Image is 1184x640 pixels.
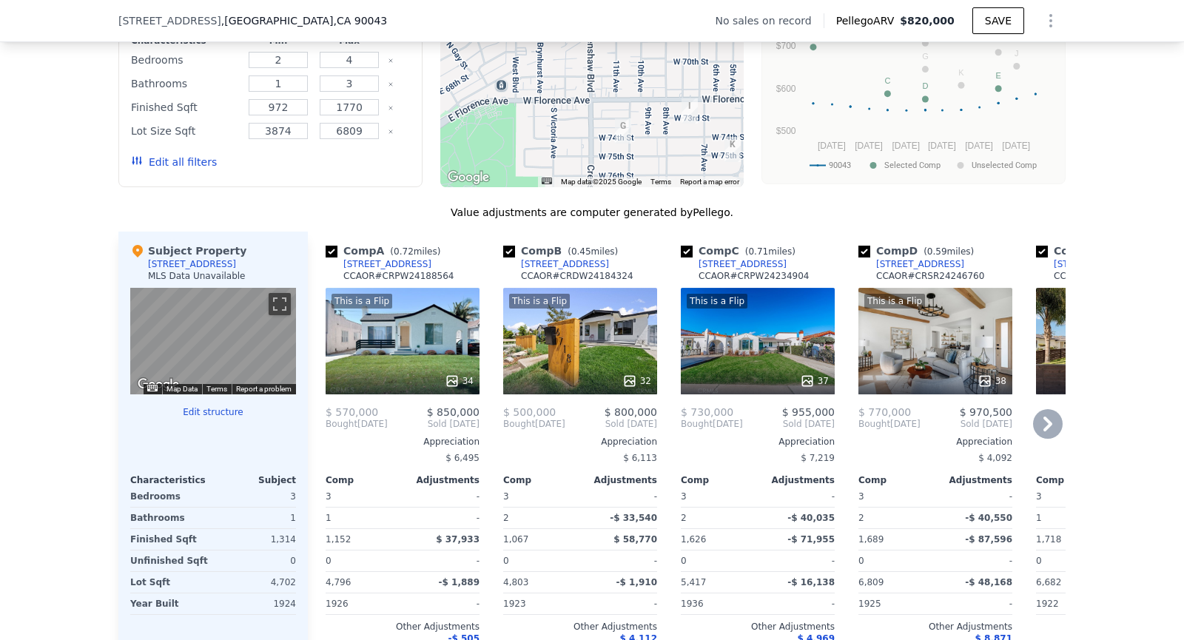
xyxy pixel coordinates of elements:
[444,168,493,187] img: Google
[503,593,577,614] div: 1923
[960,406,1012,418] span: $ 970,500
[503,418,535,430] span: Bought
[921,418,1012,430] span: Sold [DATE]
[216,593,296,614] div: 1924
[503,508,577,528] div: 2
[130,243,246,258] div: Subject Property
[1036,243,1156,258] div: Comp E
[131,50,240,70] div: Bedrooms
[326,491,332,502] span: 3
[623,453,657,463] span: $ 6,113
[858,418,921,430] div: [DATE]
[995,35,1001,44] text: H
[650,178,671,186] a: Terms
[776,126,796,136] text: $500
[565,418,657,430] span: Sold [DATE]
[503,534,528,545] span: 1,067
[800,374,829,388] div: 37
[130,508,210,528] div: Bathrooms
[681,418,713,430] span: Bought
[1054,270,1164,282] div: CCAOR # CRWS25058854
[818,141,846,151] text: [DATE]
[343,258,431,270] div: [STREET_ADDRESS]
[130,572,210,593] div: Lot Sqft
[699,270,810,282] div: CCAOR # CRPW24234904
[326,577,351,587] span: 4,796
[326,474,403,486] div: Comp
[406,508,480,528] div: -
[571,246,591,257] span: 0.45
[1054,258,1142,270] div: [STREET_ADDRESS]
[503,577,528,587] span: 4,803
[131,73,240,94] div: Bathrooms
[131,97,240,118] div: Finished Sqft
[326,556,332,566] span: 0
[858,593,932,614] div: 1925
[326,243,446,258] div: Comp A
[978,374,1006,388] div: 38
[134,375,183,394] img: Google
[938,593,1012,614] div: -
[978,453,1012,463] span: $ 4,092
[801,453,835,463] span: $ 7,219
[724,137,741,162] div: 2610 W 75th St
[1036,577,1061,587] span: 6,682
[427,406,480,418] span: $ 850,000
[782,406,835,418] span: $ 955,000
[958,68,964,77] text: K
[680,178,739,186] a: Report a map error
[503,418,565,430] div: [DATE]
[236,385,292,393] a: Report a problem
[130,288,296,394] div: Street View
[130,593,210,614] div: Year Built
[439,577,480,587] span: -$ 1,889
[562,246,624,257] span: ( miles)
[776,41,796,51] text: $700
[445,453,480,463] span: $ 6,495
[855,141,883,151] text: [DATE]
[965,577,1012,587] span: -$ 48,168
[326,258,431,270] a: [STREET_ADDRESS]
[876,258,964,270] div: [STREET_ADDRESS]
[965,513,1012,523] span: -$ 40,550
[935,474,1012,486] div: Adjustments
[965,141,993,151] text: [DATE]
[681,491,687,502] span: 3
[995,71,1000,80] text: E
[927,246,947,257] span: 0.59
[503,556,509,566] span: 0
[118,205,1066,220] div: Value adjustments are computer generated by Pellego .
[681,418,743,430] div: [DATE]
[332,294,392,309] div: This is a Flip
[1002,141,1030,151] text: [DATE]
[681,243,801,258] div: Comp C
[326,593,400,614] div: 1926
[928,141,956,151] text: [DATE]
[384,246,446,257] span: ( miles)
[583,486,657,507] div: -
[739,246,801,257] span: ( miles)
[147,385,158,391] button: Keyboard shortcuts
[858,406,911,418] span: $ 770,000
[1036,6,1066,36] button: Show Options
[758,474,835,486] div: Adjustments
[445,374,474,388] div: 34
[965,534,1012,545] span: -$ 87,596
[130,406,296,418] button: Edit structure
[148,270,246,282] div: MLS Data Unavailable
[776,84,796,94] text: $600
[858,491,864,502] span: 3
[748,246,768,257] span: 0.71
[829,161,851,170] text: 90043
[938,550,1012,571] div: -
[605,406,657,418] span: $ 800,000
[900,15,955,27] span: $820,000
[858,534,884,545] span: 1,689
[403,474,480,486] div: Adjustments
[583,593,657,614] div: -
[134,375,183,394] a: Open this area in Google Maps (opens a new window)
[388,105,394,111] button: Clear
[542,178,552,184] button: Keyboard shortcuts
[221,13,387,28] span: , [GEOGRAPHIC_DATA]
[858,243,980,258] div: Comp D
